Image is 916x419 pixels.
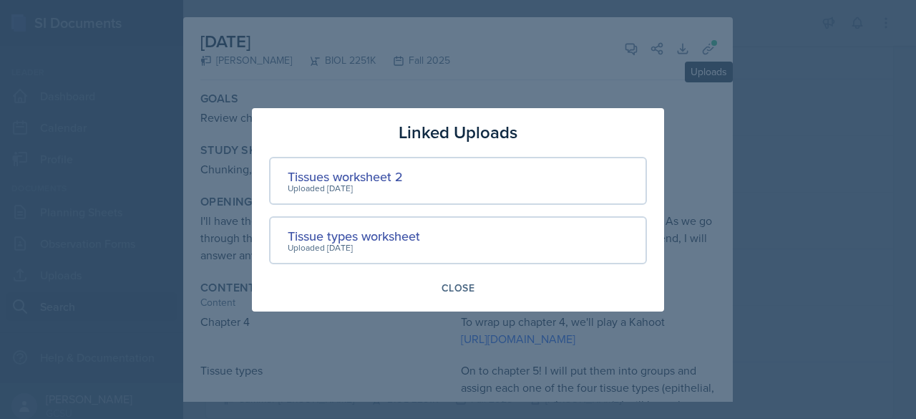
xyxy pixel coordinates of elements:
[442,282,474,294] div: Close
[288,241,420,254] div: Uploaded [DATE]
[288,226,420,246] div: Tissue types worksheet
[399,120,517,145] h3: Linked Uploads
[432,276,484,300] button: Close
[288,182,403,195] div: Uploaded [DATE]
[288,167,403,186] div: Tissues worksheet 2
